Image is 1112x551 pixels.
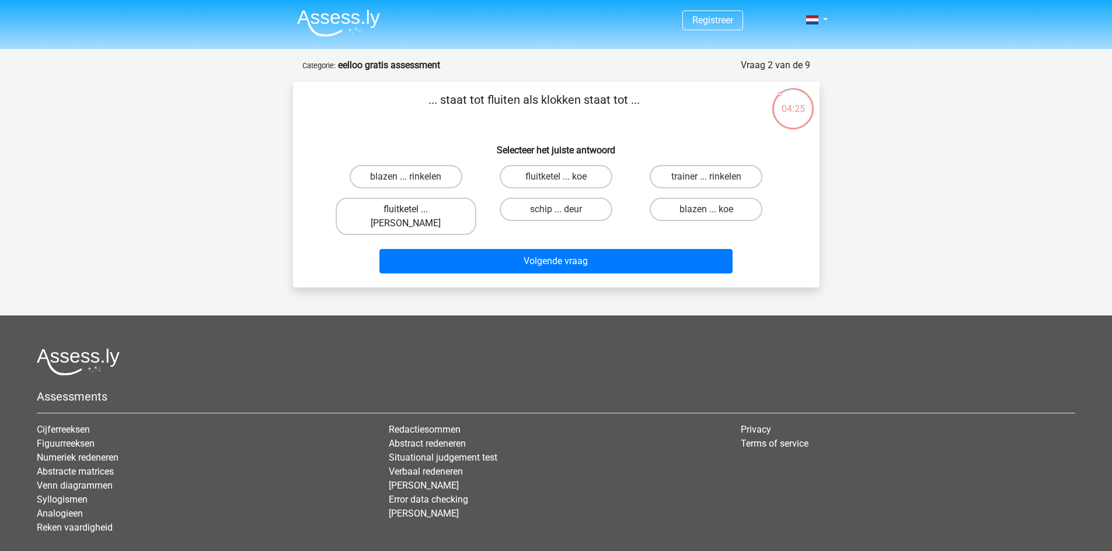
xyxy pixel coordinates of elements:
[302,61,336,70] small: Categorie:
[692,15,733,26] a: Registreer
[37,438,95,449] a: Figuurreeksen
[771,87,815,116] div: 04:25
[312,91,757,126] p: ... staat tot fluiten als klokken staat tot ...
[500,165,612,188] label: fluitketel ... koe
[741,58,810,72] div: Vraag 2 van de 9
[500,198,612,221] label: schip ... deur
[650,198,762,221] label: blazen ... koe
[389,466,463,477] a: Verbaal redeneren
[37,522,113,533] a: Reken vaardigheid
[350,165,462,188] label: blazen ... rinkelen
[741,438,808,449] a: Terms of service
[312,135,801,156] h6: Selecteer het juiste antwoord
[379,249,733,273] button: Volgende vraag
[297,9,380,37] img: Assessly
[389,494,468,505] a: Error data checking
[650,165,762,188] label: trainer ... rinkelen
[37,452,118,463] a: Numeriek redeneren
[389,508,459,519] a: [PERSON_NAME]
[37,466,114,477] a: Abstracte matrices
[37,348,120,375] img: Assessly logo
[37,389,1075,403] h5: Assessments
[37,508,83,519] a: Analogieen
[37,480,113,491] a: Venn diagrammen
[37,494,88,505] a: Syllogismen
[336,198,476,235] label: fluitketel ... [PERSON_NAME]
[389,480,459,491] a: [PERSON_NAME]
[389,438,466,449] a: Abstract redeneren
[389,424,461,435] a: Redactiesommen
[741,424,771,435] a: Privacy
[338,59,440,71] strong: eelloo gratis assessment
[37,424,90,435] a: Cijferreeksen
[389,452,497,463] a: Situational judgement test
